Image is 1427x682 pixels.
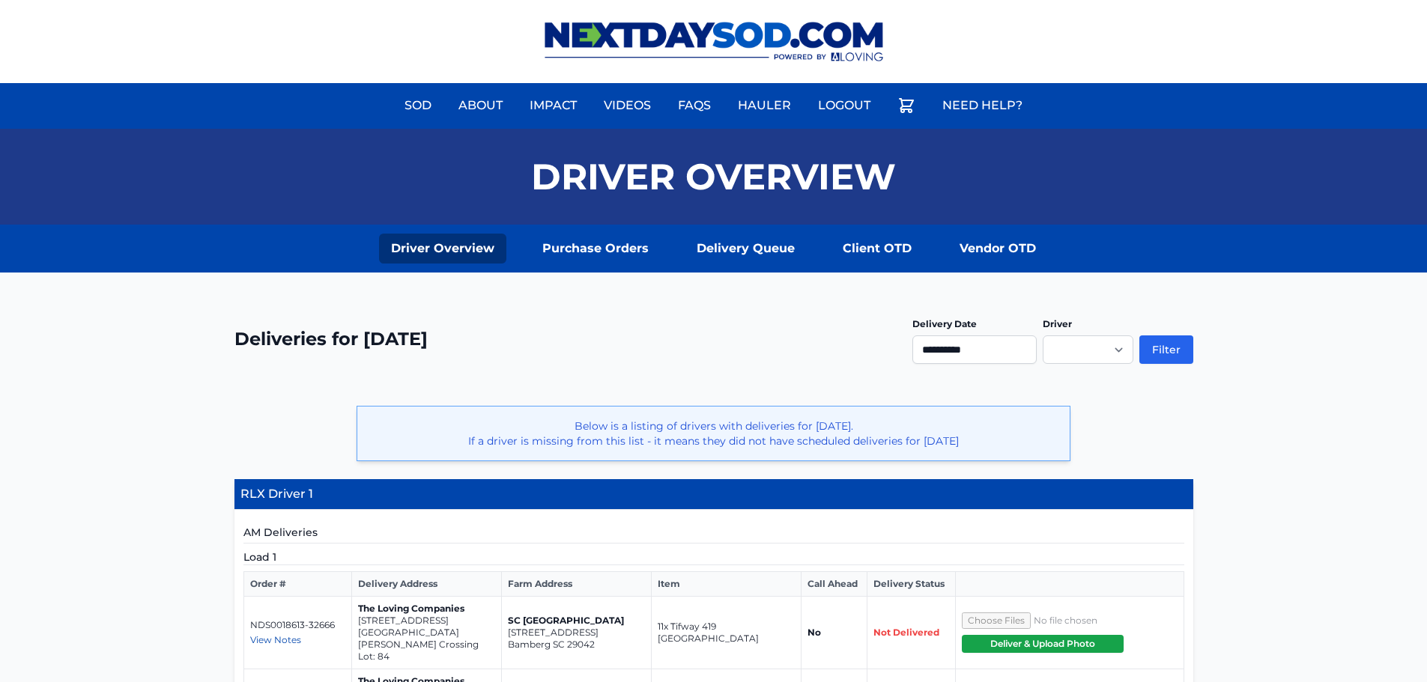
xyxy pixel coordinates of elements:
[809,88,879,124] a: Logout
[651,597,801,669] td: 11x Tifway 419 [GEOGRAPHIC_DATA]
[234,479,1193,510] h4: RLX Driver 1
[243,549,1184,565] h5: Load 1
[358,639,495,663] p: [PERSON_NAME] Crossing Lot: 84
[685,234,807,264] a: Delivery Queue
[369,418,1058,448] p: Below is a listing of drivers with deliveries for [DATE]. If a driver is missing from this list -...
[358,603,495,615] p: The Loving Companies
[669,88,720,124] a: FAQs
[396,88,440,124] a: Sod
[501,572,651,597] th: Farm Address
[521,88,586,124] a: Impact
[867,572,956,597] th: Delivery Status
[962,635,1124,653] button: Deliver & Upload Photo
[933,88,1031,124] a: Need Help?
[1043,318,1072,329] label: Driver
[651,572,801,597] th: Item
[831,234,924,264] a: Client OTD
[508,627,645,639] p: [STREET_ADDRESS]
[729,88,800,124] a: Hauler
[243,525,1184,544] h5: AM Deliveries
[808,627,821,638] strong: No
[948,234,1048,264] a: Vendor OTD
[530,234,661,264] a: Purchase Orders
[234,327,428,351] h2: Deliveries for [DATE]
[358,615,495,627] p: [STREET_ADDRESS]
[1139,335,1193,364] button: Filter
[531,159,896,195] h1: Driver Overview
[508,639,645,651] p: Bamberg SC 29042
[595,88,660,124] a: Videos
[912,318,977,329] label: Delivery Date
[379,234,506,264] a: Driver Overview
[449,88,512,124] a: About
[243,572,351,597] th: Order #
[250,619,345,631] p: NDS0018613-32666
[351,572,501,597] th: Delivery Address
[358,627,495,639] p: [GEOGRAPHIC_DATA]
[508,615,645,627] p: SC [GEOGRAPHIC_DATA]
[250,634,301,645] span: View Notes
[801,572,867,597] th: Call Ahead
[873,627,939,638] span: Not Delivered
